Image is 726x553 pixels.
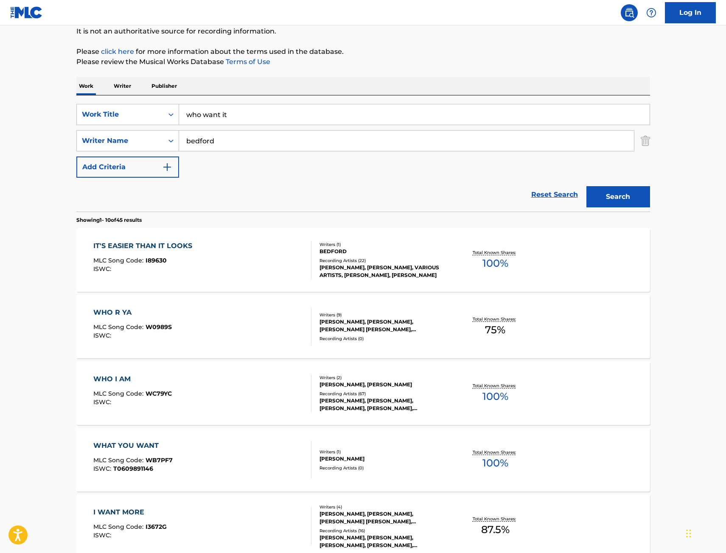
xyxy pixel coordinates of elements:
[146,390,172,397] span: WC79YC
[482,455,508,471] span: 100 %
[482,389,508,404] span: 100 %
[93,332,113,339] span: ISWC :
[641,130,650,151] img: Delete Criterion
[93,531,113,539] span: ISWC :
[485,322,505,338] span: 75 %
[146,456,173,464] span: WB7PF7
[93,307,172,318] div: WHO R YA
[482,256,508,271] span: 100 %
[76,228,650,292] a: IT'S EASIER THAN IT LOOKSMLC Song Code:I89630ISWC:Writers (1)BEDFORDRecording Artists (22)[PERSON...
[10,6,43,19] img: MLC Logo
[93,257,146,264] span: MLC Song Code :
[320,264,448,279] div: [PERSON_NAME], [PERSON_NAME], VARIOUS ARTISTS, [PERSON_NAME], [PERSON_NAME]
[76,428,650,492] a: WHAT YOU WANTMLC Song Code:WB7PF7ISWC:T0609891146Writers (1)[PERSON_NAME]Recording Artists (0)Tot...
[93,465,113,472] span: ISWC :
[473,383,518,389] p: Total Known Shares:
[686,521,691,546] div: Drag
[162,162,172,172] img: 9d2ae6d4665cec9f34b9.svg
[224,58,270,66] a: Terms of Use
[146,323,172,331] span: W0989S
[665,2,716,23] a: Log In
[473,516,518,522] p: Total Known Shares:
[82,109,158,120] div: Work Title
[320,504,448,510] div: Writers ( 4 )
[93,523,146,531] span: MLC Song Code :
[76,104,650,212] form: Search Form
[473,316,518,322] p: Total Known Shares:
[320,257,448,264] div: Recording Artists ( 22 )
[527,185,582,204] a: Reset Search
[320,534,448,549] div: [PERSON_NAME], [PERSON_NAME], [PERSON_NAME], [PERSON_NAME], [PERSON_NAME]
[320,397,448,412] div: [PERSON_NAME], [PERSON_NAME], [PERSON_NAME], [PERSON_NAME], [PERSON_NAME]
[320,335,448,342] div: Recording Artists ( 0 )
[93,323,146,331] span: MLC Song Code :
[76,295,650,358] a: WHO R YAMLC Song Code:W0989SISWC:Writers (9)[PERSON_NAME], [PERSON_NAME], [PERSON_NAME] [PERSON_N...
[93,456,146,464] span: MLC Song Code :
[93,265,113,273] span: ISWC :
[320,528,448,534] div: Recording Artists ( 16 )
[320,318,448,333] div: [PERSON_NAME], [PERSON_NAME], [PERSON_NAME] [PERSON_NAME], [PERSON_NAME], [PERSON_NAME], [PERSON_...
[76,47,650,57] p: Please for more information about the terms used in the database.
[320,455,448,463] div: [PERSON_NAME]
[320,312,448,318] div: Writers ( 9 )
[76,216,142,224] p: Showing 1 - 10 of 45 results
[481,522,510,537] span: 87.5 %
[93,507,167,517] div: I WANT MORE
[320,465,448,471] div: Recording Artists ( 0 )
[93,390,146,397] span: MLC Song Code :
[101,47,134,56] a: click here
[93,398,113,406] span: ISWC :
[320,248,448,255] div: BEDFORD
[93,374,172,384] div: WHO I AM
[320,241,448,248] div: Writers ( 1 )
[473,249,518,256] p: Total Known Shares:
[93,241,196,251] div: IT'S EASIER THAN IT LOOKS
[320,374,448,381] div: Writers ( 2 )
[320,391,448,397] div: Recording Artists ( 67 )
[76,156,179,178] button: Add Criteria
[643,4,660,21] div: Help
[76,57,650,67] p: Please review the Musical Works Database
[320,510,448,525] div: [PERSON_NAME], [PERSON_NAME], [PERSON_NAME] [PERSON_NAME], [PERSON_NAME]
[320,381,448,388] div: [PERSON_NAME], [PERSON_NAME]
[76,26,650,36] p: It is not an authoritative source for recording information.
[146,523,167,531] span: I3672G
[473,449,518,455] p: Total Known Shares:
[586,186,650,207] button: Search
[76,77,96,95] p: Work
[646,8,656,18] img: help
[76,361,650,425] a: WHO I AMMLC Song Code:WC79YCISWC:Writers (2)[PERSON_NAME], [PERSON_NAME]Recording Artists (67)[PE...
[113,465,153,472] span: T0609891146
[624,8,634,18] img: search
[82,136,158,146] div: Writer Name
[684,512,726,553] iframe: Chat Widget
[621,4,638,21] a: Public Search
[93,441,173,451] div: WHAT YOU WANT
[320,449,448,455] div: Writers ( 1 )
[111,77,134,95] p: Writer
[149,77,179,95] p: Publisher
[146,257,167,264] span: I89630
